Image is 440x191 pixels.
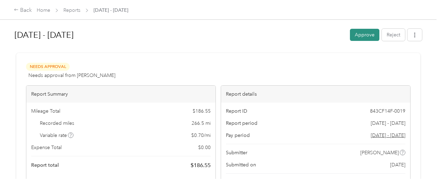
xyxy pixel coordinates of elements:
span: Approvers [226,179,249,186]
span: Recorded miles [40,120,74,127]
span: Pay period [226,132,250,139]
span: Go to pay period [371,132,405,139]
span: [DATE] [390,161,405,168]
a: Reports [63,7,80,13]
span: Report period [226,120,257,127]
span: Expense Total [31,144,62,151]
span: [DATE] - [DATE] [371,120,405,127]
span: $ 0.00 [198,144,211,151]
span: 266.5 mi [192,120,211,127]
span: $ 0.70 / mi [191,132,211,139]
span: $ 186.55 [191,161,211,170]
div: Report details [221,86,410,103]
div: Report Summary [26,86,215,103]
span: Needs approval from [PERSON_NAME] [28,72,115,79]
span: You [396,179,404,186]
div: Back [14,6,32,15]
h1: Aug 1 - 31, 2025 [15,27,345,43]
iframe: Everlance-gr Chat Button Frame [401,152,440,191]
button: Reject [382,29,405,41]
span: Report ID [226,107,247,115]
span: [PERSON_NAME] [360,149,399,156]
span: Submitter [226,149,247,156]
span: Mileage Total [31,107,60,115]
span: 843CF14F-0019 [370,107,405,115]
a: Home [37,7,50,13]
button: Approve [350,29,379,41]
span: [DATE] - [DATE] [94,7,128,14]
span: Needs Approval [26,63,70,71]
span: Submitted on [226,161,256,168]
span: Variable rate [40,132,74,139]
span: $ 186.55 [193,107,211,115]
span: Report total [31,162,59,169]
